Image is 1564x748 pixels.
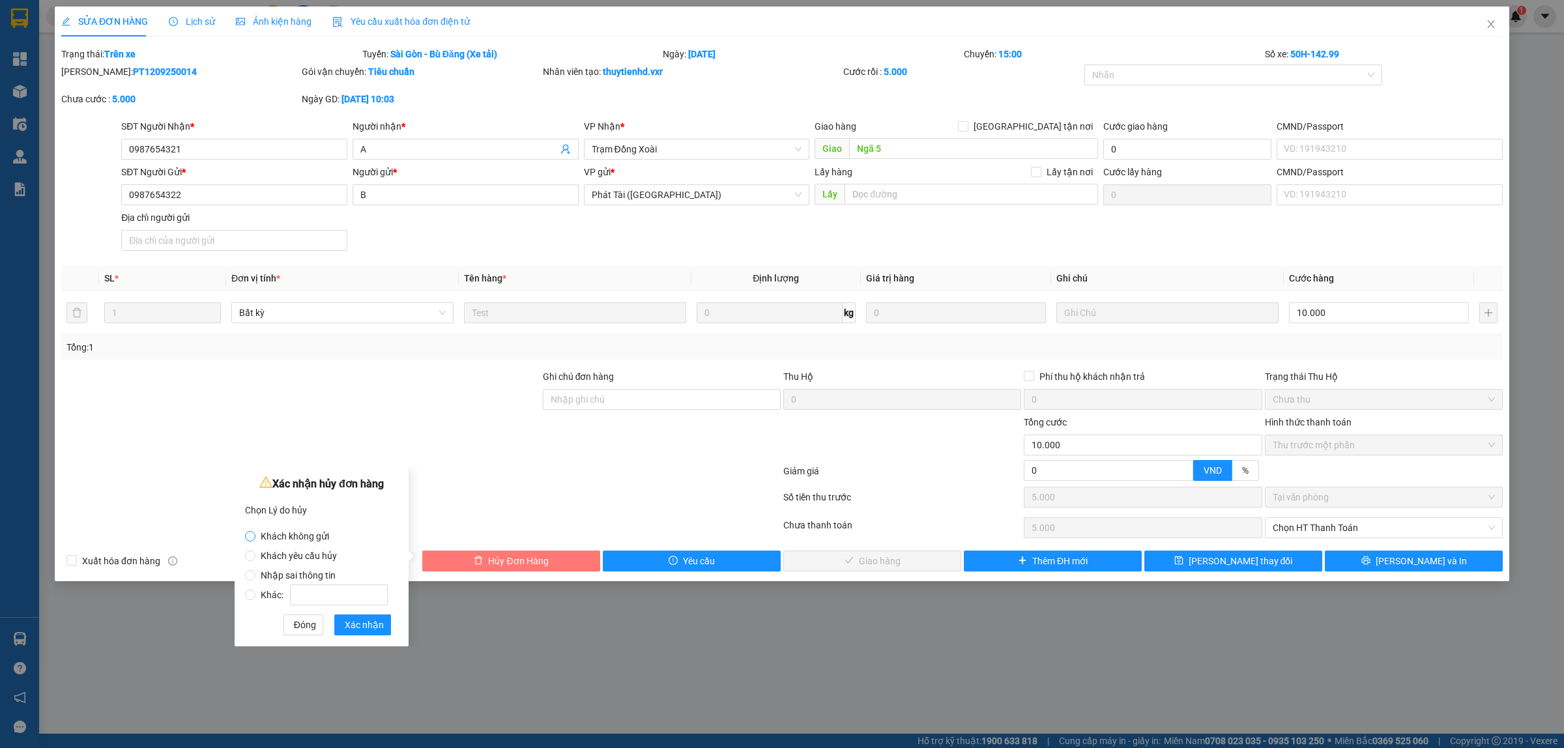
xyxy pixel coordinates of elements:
[815,121,856,132] span: Giao hàng
[1479,302,1498,323] button: plus
[332,16,470,27] span: Yêu cầu xuất hóa đơn điện tử
[368,66,414,77] b: Tiêu chuẩn
[866,273,914,283] span: Giá trị hàng
[353,165,579,179] div: Người gửi
[543,389,781,410] input: Ghi chú đơn hàng
[353,119,579,134] div: Người nhận
[1277,165,1503,179] div: CMND/Passport
[1242,465,1249,476] span: %
[66,340,603,354] div: Tổng: 1
[1051,266,1284,291] th: Ghi chú
[782,464,1022,487] div: Giảm giá
[61,16,148,27] span: SỬA ĐƠN HÀNG
[255,551,342,561] span: Khách yêu cầu hủy
[104,273,115,283] span: SL
[104,49,136,59] b: Trên xe
[245,474,398,494] div: Xác nhận hủy đơn hàng
[815,184,845,205] span: Lấy
[1024,487,1262,508] input: 0
[332,17,343,27] img: icon
[1273,518,1495,538] span: Chọn HT Thanh Toán
[1034,369,1150,384] span: Phí thu hộ khách nhận trả
[259,476,272,489] span: warning
[1486,19,1496,29] span: close
[1473,7,1509,43] button: Close
[121,210,347,225] div: Địa chỉ người gửi
[133,66,197,77] b: PT1209250014
[1277,119,1503,134] div: CMND/Passport
[302,92,540,106] div: Ngày GD:
[361,47,662,61] div: Tuyến:
[1273,435,1495,455] span: Thu trước một phần
[843,65,1081,79] div: Cước rồi :
[849,138,1098,159] input: Dọc đường
[1174,556,1183,566] span: save
[464,273,506,283] span: Tên hàng
[1290,49,1339,59] b: 50H-142.99
[66,302,87,323] button: delete
[61,17,70,26] span: edit
[464,302,686,323] input: VD: Bàn, Ghế
[815,138,849,159] span: Giao
[239,303,446,323] span: Bất kỳ
[255,590,393,600] span: Khác:
[1264,47,1504,61] div: Số xe:
[1273,390,1495,409] span: Chưa thu
[60,47,361,61] div: Trạng thái:
[592,139,802,159] span: Trạm Đồng Xoài
[168,556,177,566] span: info-circle
[1376,554,1467,568] span: [PERSON_NAME] và In
[1041,165,1098,179] span: Lấy tận nơi
[236,16,311,27] span: Ảnh kiện hàng
[603,551,781,571] button: exclamation-circleYêu cầu
[584,165,810,179] div: VP gửi
[169,17,178,26] span: clock-circle
[345,618,384,632] span: Xác nhận
[112,94,136,104] b: 5.000
[121,230,347,251] input: Địa chỉ của người gửi
[998,49,1022,59] b: 15:00
[688,49,716,59] b: [DATE]
[1103,167,1162,177] label: Cước lấy hàng
[592,185,802,205] span: Phát Tài (Quận 5)
[290,584,388,605] input: Khác:
[390,49,497,59] b: Sài Gòn - Bù Đăng (Xe tải)
[1144,551,1322,571] button: save[PERSON_NAME] thay đổi
[422,551,600,571] button: deleteHủy Đơn Hàng
[815,167,852,177] span: Lấy hàng
[543,371,615,382] label: Ghi chú đơn hàng
[169,16,215,27] span: Lịch sử
[1032,554,1088,568] span: Thêm ĐH mới
[61,65,299,79] div: [PERSON_NAME]:
[121,165,347,179] div: SĐT Người Gửi
[1325,551,1503,571] button: printer[PERSON_NAME] và In
[753,273,799,283] span: Định lượng
[968,119,1098,134] span: [GEOGRAPHIC_DATA] tận nơi
[121,119,347,134] div: SĐT Người Nhận
[231,273,280,283] span: Đơn vị tính
[866,302,1046,323] input: 0
[560,144,571,154] span: user-add
[543,65,841,79] div: Nhân viên tạo:
[584,121,620,132] span: VP Nhận
[61,92,299,106] div: Chưa cước :
[1361,556,1370,566] span: printer
[964,551,1142,571] button: plusThêm ĐH mới
[294,618,316,632] span: Đóng
[1289,273,1334,283] span: Cước hàng
[603,66,663,77] b: thuytienhd.vxr
[255,531,334,541] span: Khách không gửi
[1103,184,1271,205] input: Cước lấy hàng
[77,554,166,568] span: Xuất hóa đơn hàng
[783,371,813,382] span: Thu Hộ
[1103,139,1271,160] input: Cước giao hàng
[1265,417,1352,427] label: Hình thức thanh toán
[1018,556,1027,566] span: plus
[1204,465,1222,476] span: VND
[1056,302,1279,323] input: Ghi Chú
[334,614,391,635] button: Xác nhận
[283,614,323,635] button: Đóng
[963,47,1264,61] div: Chuyến:
[245,500,398,520] div: Chọn Lý do hủy
[255,570,341,581] span: Nhập sai thông tin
